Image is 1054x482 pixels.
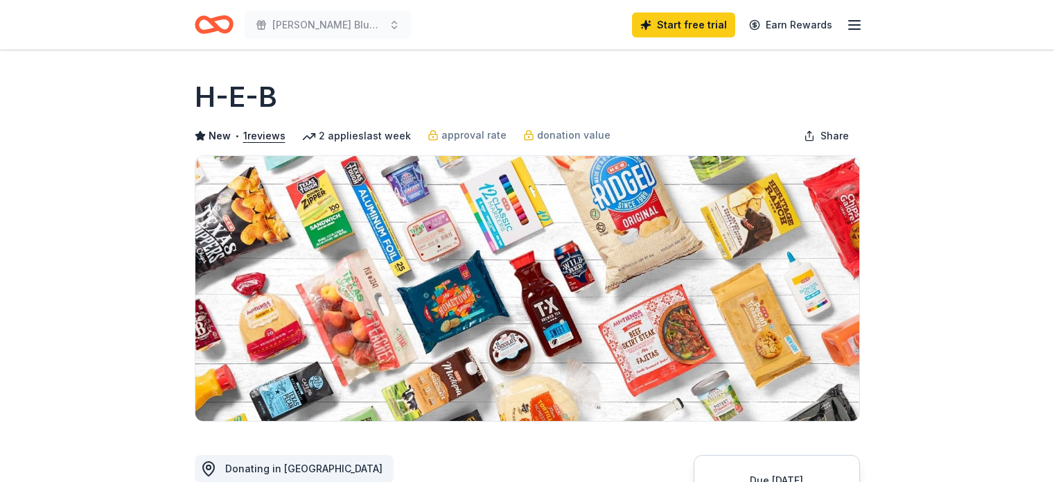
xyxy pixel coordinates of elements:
[245,11,411,39] button: [PERSON_NAME] Blue and Gray Gala
[209,128,231,144] span: New
[195,156,859,421] img: Image for H-E-B
[428,127,507,144] a: approval rate
[820,128,849,144] span: Share
[537,127,611,144] span: donation value
[234,130,239,141] span: •
[302,128,411,144] div: 2 applies last week
[272,17,383,33] span: [PERSON_NAME] Blue and Gray Gala
[225,463,383,474] span: Donating in [GEOGRAPHIC_DATA]
[741,12,841,37] a: Earn Rewards
[632,12,735,37] a: Start free trial
[523,127,611,144] a: donation value
[441,127,507,144] span: approval rate
[195,8,234,41] a: Home
[195,78,277,117] h1: H-E-B
[793,122,860,150] button: Share
[243,128,286,144] button: 1reviews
